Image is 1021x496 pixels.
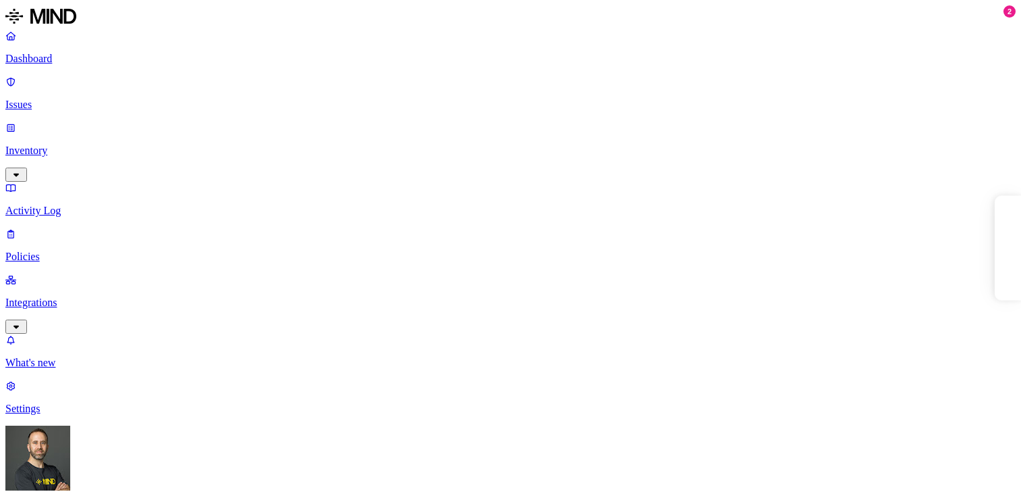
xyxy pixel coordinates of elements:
img: Tom Mayblum [5,426,70,491]
a: Policies [5,228,1016,263]
p: Integrations [5,297,1016,309]
p: Policies [5,251,1016,263]
p: Settings [5,403,1016,415]
a: Issues [5,76,1016,111]
a: Integrations [5,274,1016,332]
a: Activity Log [5,182,1016,217]
img: MIND [5,5,76,27]
a: Inventory [5,122,1016,180]
a: MIND [5,5,1016,30]
p: Activity Log [5,205,1016,217]
p: Dashboard [5,53,1016,65]
a: Dashboard [5,30,1016,65]
p: What's new [5,357,1016,369]
a: What's new [5,334,1016,369]
p: Issues [5,99,1016,111]
p: Inventory [5,145,1016,157]
div: 2 [1003,5,1016,18]
a: Settings [5,380,1016,415]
